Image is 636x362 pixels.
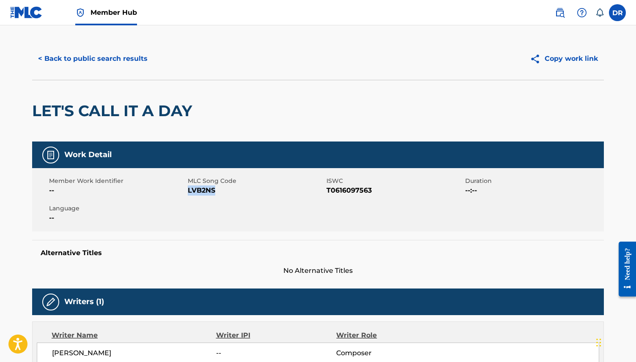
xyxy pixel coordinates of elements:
[10,6,43,19] img: MLC Logo
[336,330,446,340] div: Writer Role
[49,177,186,185] span: Member Work Identifier
[41,249,595,257] h5: Alternative Titles
[90,8,137,17] span: Member Hub
[465,185,602,196] span: --:--
[49,185,186,196] span: --
[64,297,104,307] h5: Writers (1)
[524,48,604,69] button: Copy work link
[595,8,604,17] div: Notifications
[465,177,602,185] span: Duration
[46,297,56,307] img: Writers
[551,4,568,21] a: Public Search
[609,4,626,21] div: User Menu
[336,348,446,358] span: Composer
[555,8,565,18] img: search
[188,177,324,185] span: MLC Song Code
[216,348,336,358] span: --
[594,321,636,362] iframe: Chat Widget
[326,185,463,196] span: T0616097563
[52,330,216,340] div: Writer Name
[612,235,636,303] iframe: Resource Center
[64,150,112,160] h5: Work Detail
[46,150,56,160] img: Work Detail
[188,185,324,196] span: LVB2NS
[49,213,186,223] span: --
[596,330,601,355] div: Drag
[32,266,604,276] span: No Alternative Titles
[32,101,196,120] h2: LET'S CALL IT A DAY
[577,8,587,18] img: help
[216,330,337,340] div: Writer IPI
[49,204,186,213] span: Language
[75,8,85,18] img: Top Rightsholder
[573,4,590,21] div: Help
[326,177,463,185] span: ISWC
[52,348,216,358] span: [PERSON_NAME]
[32,48,154,69] button: < Back to public search results
[530,54,545,64] img: Copy work link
